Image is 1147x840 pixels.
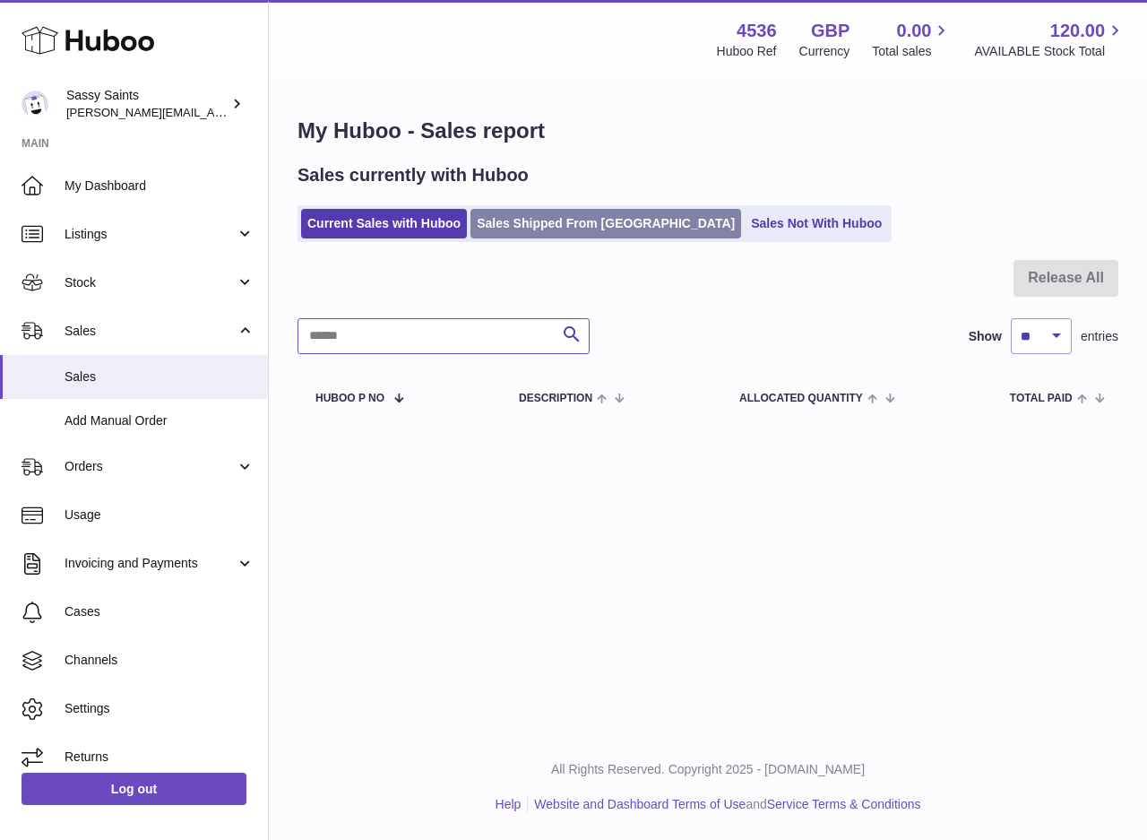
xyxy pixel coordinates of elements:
[65,178,254,195] span: My Dashboard
[872,19,952,60] a: 0.00 Total sales
[65,226,236,243] span: Listings
[65,749,254,766] span: Returns
[897,19,932,43] span: 0.00
[65,412,254,429] span: Add Manual Order
[1010,393,1073,404] span: Total paid
[528,796,920,813] li: and
[66,105,359,119] span: [PERSON_NAME][EMAIL_ADDRESS][DOMAIN_NAME]
[65,603,254,620] span: Cases
[717,43,777,60] div: Huboo Ref
[496,797,522,811] a: Help
[65,507,254,524] span: Usage
[65,555,236,572] span: Invoicing and Payments
[739,393,863,404] span: ALLOCATED Quantity
[1050,19,1105,43] span: 120.00
[974,43,1125,60] span: AVAILABLE Stock Total
[65,274,236,291] span: Stock
[969,328,1002,345] label: Show
[811,19,849,43] strong: GBP
[315,393,384,404] span: Huboo P no
[470,209,741,238] a: Sales Shipped From [GEOGRAPHIC_DATA]
[974,19,1125,60] a: 120.00 AVAILABLE Stock Total
[1081,328,1118,345] span: entries
[745,209,888,238] a: Sales Not With Huboo
[65,368,254,385] span: Sales
[799,43,850,60] div: Currency
[65,700,254,717] span: Settings
[298,117,1118,145] h1: My Huboo - Sales report
[22,91,48,117] img: ramey@sassysaints.com
[65,458,236,475] span: Orders
[65,323,236,340] span: Sales
[283,761,1133,778] p: All Rights Reserved. Copyright 2025 - [DOMAIN_NAME]
[872,43,952,60] span: Total sales
[519,393,592,404] span: Description
[66,87,228,121] div: Sassy Saints
[301,209,467,238] a: Current Sales with Huboo
[534,797,746,811] a: Website and Dashboard Terms of Use
[767,797,921,811] a: Service Terms & Conditions
[737,19,777,43] strong: 4536
[22,773,246,805] a: Log out
[298,163,529,187] h2: Sales currently with Huboo
[65,652,254,669] span: Channels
